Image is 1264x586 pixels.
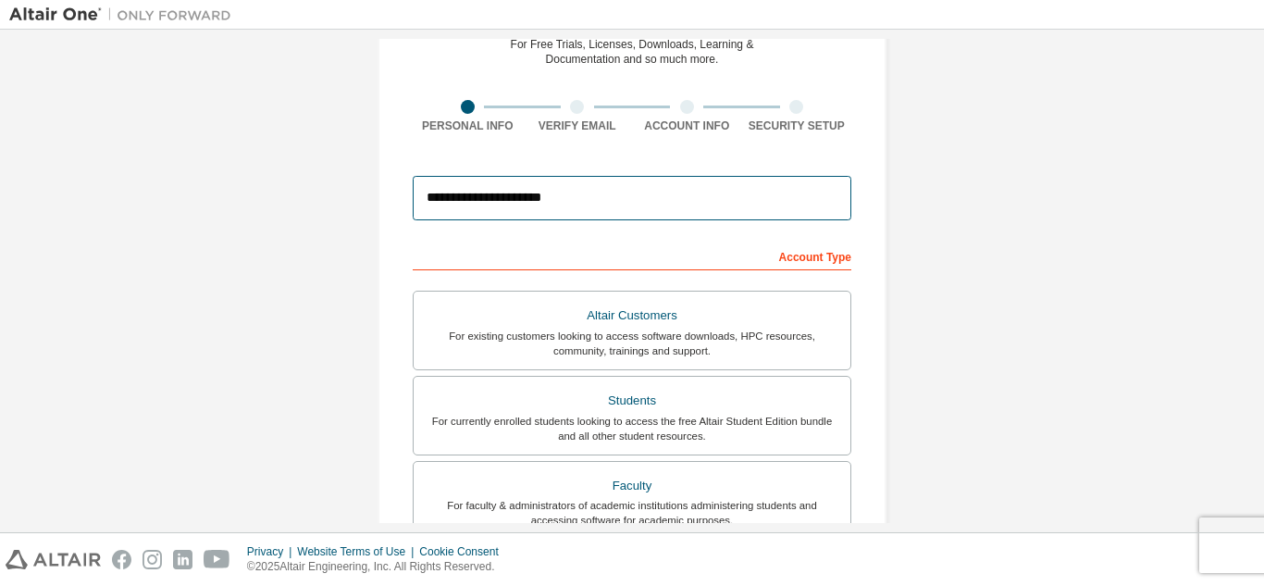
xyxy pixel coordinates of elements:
[173,550,192,569] img: linkedin.svg
[143,550,162,569] img: instagram.svg
[9,6,241,24] img: Altair One
[425,473,839,499] div: Faculty
[742,118,852,133] div: Security Setup
[6,550,101,569] img: altair_logo.svg
[425,388,839,414] div: Students
[523,118,633,133] div: Verify Email
[247,559,510,575] p: © 2025 Altair Engineering, Inc. All Rights Reserved.
[413,241,851,270] div: Account Type
[419,544,509,559] div: Cookie Consent
[425,329,839,358] div: For existing customers looking to access software downloads, HPC resources, community, trainings ...
[413,118,523,133] div: Personal Info
[425,414,839,443] div: For currently enrolled students looking to access the free Altair Student Edition bundle and all ...
[632,118,742,133] div: Account Info
[511,37,754,67] div: For Free Trials, Licenses, Downloads, Learning & Documentation and so much more.
[112,550,131,569] img: facebook.svg
[425,303,839,329] div: Altair Customers
[297,544,419,559] div: Website Terms of Use
[204,550,230,569] img: youtube.svg
[247,544,297,559] div: Privacy
[425,498,839,528] div: For faculty & administrators of academic institutions administering students and accessing softwa...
